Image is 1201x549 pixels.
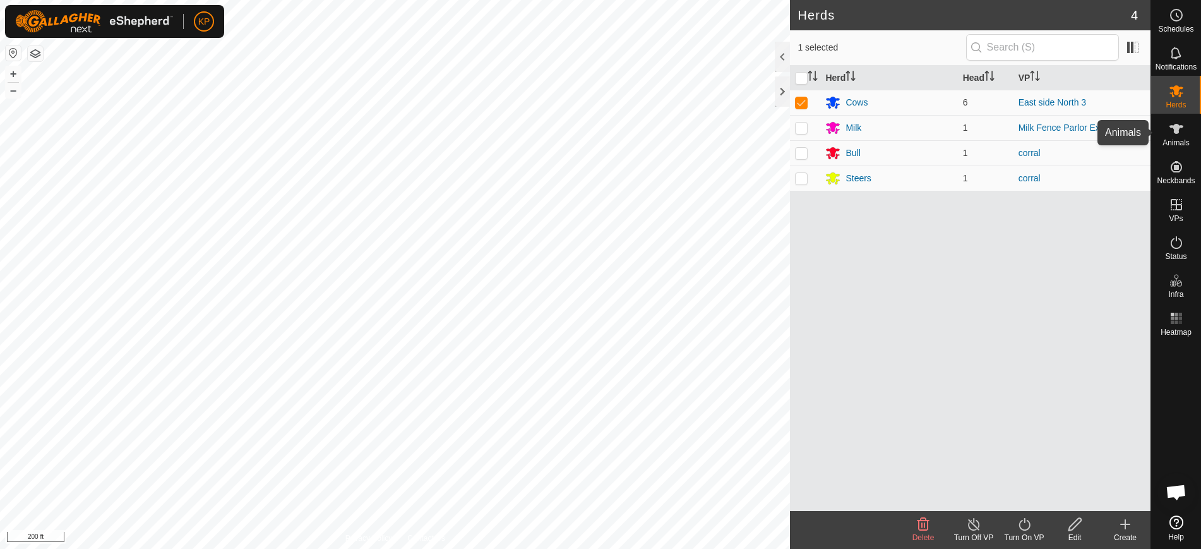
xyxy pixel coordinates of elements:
[963,123,968,133] span: 1
[798,41,965,54] span: 1 selected
[1019,148,1041,158] a: corral
[948,532,999,543] div: Turn Off VP
[1019,123,1128,133] a: Milk Fence Parlor Exclusion
[1157,473,1195,511] div: Open chat
[15,10,173,33] img: Gallagher Logo
[6,66,21,81] button: +
[407,533,445,544] a: Contact Us
[808,73,818,83] p-sorticon: Activate to sort
[820,66,957,90] th: Herd
[1156,63,1197,71] span: Notifications
[1151,510,1201,546] a: Help
[798,8,1130,23] h2: Herds
[6,83,21,98] button: –
[1168,533,1184,541] span: Help
[1168,291,1183,298] span: Infra
[1158,25,1193,33] span: Schedules
[1165,253,1186,260] span: Status
[845,172,871,185] div: Steers
[958,66,1013,90] th: Head
[963,97,968,107] span: 6
[963,148,968,158] span: 1
[1169,215,1183,222] span: VPs
[1161,329,1192,336] span: Heatmap
[1030,73,1040,83] p-sorticon: Activate to sort
[1013,66,1150,90] th: VP
[28,46,43,61] button: Map Layers
[1162,139,1190,147] span: Animals
[912,533,935,542] span: Delete
[1019,173,1041,183] a: corral
[1157,177,1195,184] span: Neckbands
[6,45,21,61] button: Reset Map
[1100,532,1150,543] div: Create
[845,147,860,160] div: Bull
[999,532,1049,543] div: Turn On VP
[845,121,861,135] div: Milk
[1049,532,1100,543] div: Edit
[963,173,968,183] span: 1
[1131,6,1138,25] span: 4
[1019,97,1086,107] a: East side North 3
[845,73,856,83] p-sorticon: Activate to sort
[1166,101,1186,109] span: Herds
[984,73,995,83] p-sorticon: Activate to sort
[845,96,868,109] div: Cows
[345,533,393,544] a: Privacy Policy
[966,34,1119,61] input: Search (S)
[198,15,210,28] span: KP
